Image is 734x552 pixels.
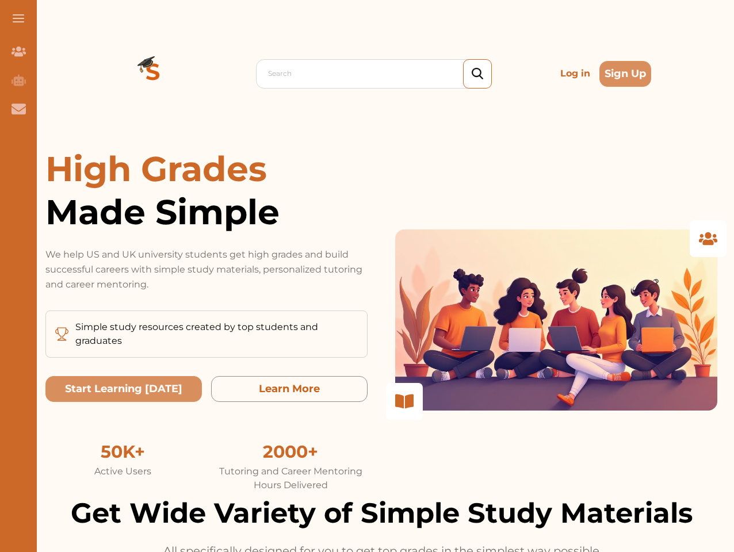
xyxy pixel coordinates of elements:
img: search_icon [472,68,483,80]
div: 50K+ [45,439,200,465]
button: Learn More [211,376,368,402]
button: Start Learning Today [45,376,202,402]
h2: Get Wide Variety of Simple Study Materials [45,492,717,534]
p: We help US and UK university students get high grades and build successful careers with simple st... [45,247,368,292]
div: 2000+ [213,439,368,465]
p: Log in [556,62,595,85]
div: Active Users [45,465,200,478]
img: Logo [112,32,194,115]
div: Tutoring and Career Mentoring Hours Delivered [213,465,368,492]
span: Made Simple [45,190,368,233]
span: High Grades [45,148,267,190]
p: Simple study resources created by top students and graduates [75,320,358,348]
button: Sign Up [599,61,651,87]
